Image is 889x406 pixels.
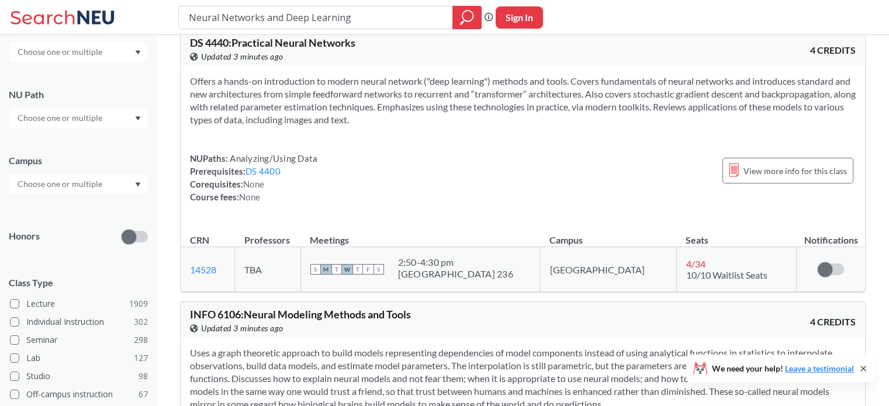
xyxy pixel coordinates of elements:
[201,50,283,63] span: Updated 3 minutes ago
[190,308,411,321] span: INFO 6106 : Neural Modeling Methods and Tools
[228,153,317,164] span: Analyzing/Using Data
[190,264,216,275] a: 14528
[452,6,482,29] div: magnifying glass
[496,6,543,29] button: Sign In
[310,264,321,275] span: S
[245,166,281,176] a: DS 4400
[12,177,110,191] input: Choose one or multiple
[540,247,676,292] td: [GEOGRAPHIC_DATA]
[134,315,148,328] span: 302
[134,352,148,365] span: 127
[686,258,705,269] span: 4 / 34
[810,315,856,328] span: 4 CREDITS
[9,88,148,101] div: NU Path
[9,154,148,167] div: Campus
[201,322,283,335] span: Updated 3 minutes ago
[743,164,847,178] span: View more info for this class
[9,276,148,289] span: Class Type
[134,334,148,346] span: 298
[342,264,352,275] span: W
[139,388,148,401] span: 67
[460,9,474,26] svg: magnifying glass
[129,297,148,310] span: 1909
[190,234,209,247] div: CRN
[135,50,141,55] svg: Dropdown arrow
[540,222,676,247] th: Campus
[10,351,148,366] label: Lab
[398,268,513,280] div: [GEOGRAPHIC_DATA] 236
[135,116,141,121] svg: Dropdown arrow
[300,222,540,247] th: Meetings
[190,36,355,49] span: DS 4440 : Practical Neural Networks
[235,222,300,247] th: Professors
[10,314,148,329] label: Individual Instruction
[10,387,148,402] label: Off-campus instruction
[785,363,854,373] a: Leave a testimonial
[686,269,767,280] span: 10/10 Waitlist Seats
[243,179,264,189] span: None
[331,264,342,275] span: T
[10,369,148,384] label: Studio
[135,182,141,187] svg: Dropdown arrow
[321,264,331,275] span: M
[373,264,384,275] span: S
[9,174,148,194] div: Dropdown arrow
[190,152,317,203] div: NUPaths: Prerequisites: Corequisites: Course fees:
[235,247,300,292] td: TBA
[190,75,856,126] section: Offers a hands-on introduction to modern neural network ("deep learning") methods and tools. Cove...
[810,44,856,57] span: 4 CREDITS
[10,296,148,311] label: Lecture
[398,256,513,268] div: 2:50 - 4:30 pm
[9,230,40,243] p: Honors
[188,8,444,27] input: Class, professor, course number, "phrase"
[12,111,110,125] input: Choose one or multiple
[797,222,865,247] th: Notifications
[239,192,260,202] span: None
[352,264,363,275] span: T
[712,365,854,373] span: We need your help!
[12,45,110,59] input: Choose one or multiple
[9,42,148,62] div: Dropdown arrow
[676,222,797,247] th: Seats
[9,108,148,128] div: Dropdown arrow
[10,332,148,348] label: Seminar
[363,264,373,275] span: F
[139,370,148,383] span: 98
